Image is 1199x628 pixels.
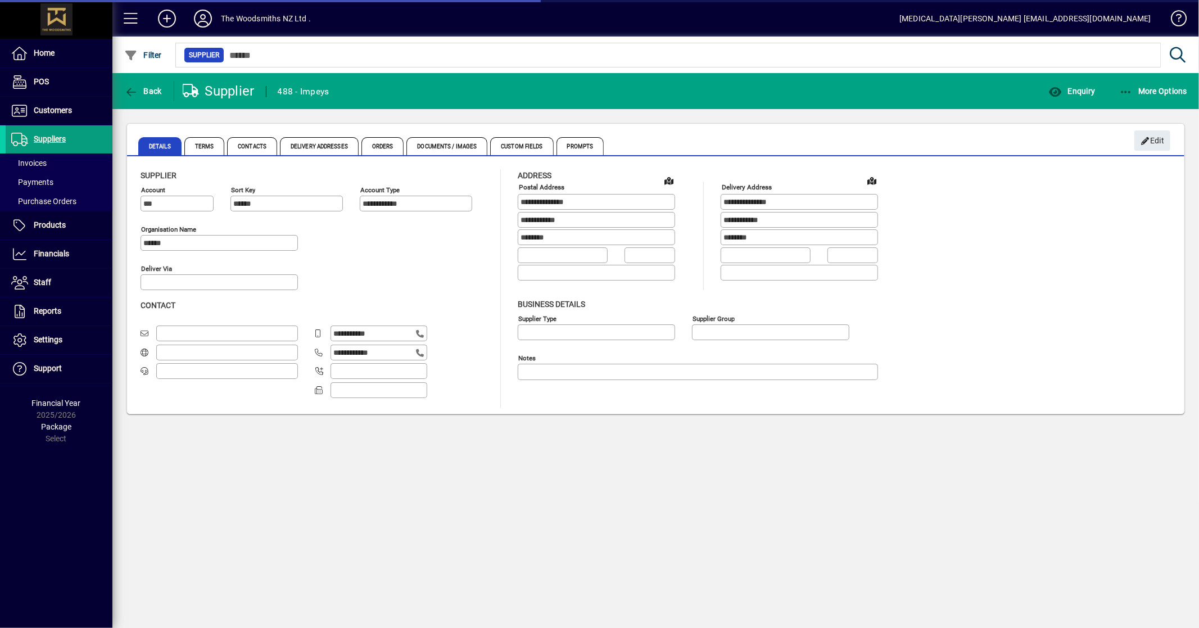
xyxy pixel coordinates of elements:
a: Reports [6,297,112,326]
div: 488 - Impeys [278,83,329,101]
app-page-header-button: Back [112,81,174,101]
button: Back [121,81,165,101]
span: Supplier [189,49,219,61]
button: Filter [121,45,165,65]
a: View on map [863,171,881,189]
mat-label: Supplier group [693,314,735,322]
span: Contacts [227,137,277,155]
span: Invoices [11,159,47,168]
span: Delivery Addresses [280,137,359,155]
span: Business details [518,300,585,309]
span: Back [124,87,162,96]
a: Customers [6,97,112,125]
span: Purchase Orders [11,197,76,206]
span: Orders [361,137,404,155]
mat-label: Account Type [360,186,400,194]
button: Profile [185,8,221,29]
mat-label: Sort key [231,186,255,194]
span: Filter [124,51,162,60]
a: Knowledge Base [1162,2,1185,39]
span: Customers [34,106,72,115]
a: Invoices [6,153,112,173]
span: Details [138,137,182,155]
a: Support [6,355,112,383]
span: POS [34,77,49,86]
span: Custom Fields [490,137,553,155]
div: The Woodsmiths NZ Ltd . [221,10,311,28]
span: Prompts [556,137,604,155]
span: Package [41,422,71,431]
span: Edit [1141,132,1165,150]
span: Settings [34,335,62,344]
span: Financials [34,249,69,258]
a: View on map [660,171,678,189]
span: Suppliers [34,134,66,143]
mat-label: Notes [518,354,536,362]
a: Staff [6,269,112,297]
span: Staff [34,278,51,287]
span: Contact [141,301,175,310]
button: Add [149,8,185,29]
div: Supplier [183,82,255,100]
mat-label: Supplier type [518,314,556,322]
span: Terms [184,137,225,155]
mat-label: Deliver via [141,265,172,273]
span: Products [34,220,66,229]
a: Payments [6,173,112,192]
span: More Options [1119,87,1188,96]
a: Home [6,39,112,67]
a: Financials [6,240,112,268]
a: POS [6,68,112,96]
span: Reports [34,306,61,315]
span: Payments [11,178,53,187]
button: More Options [1116,81,1191,101]
a: Settings [6,326,112,354]
span: Supplier [141,171,177,180]
span: Documents / Images [406,137,487,155]
span: Support [34,364,62,373]
a: Products [6,211,112,240]
span: Financial Year [32,399,81,408]
a: Purchase Orders [6,192,112,211]
span: Enquiry [1048,87,1095,96]
mat-label: Account [141,186,165,194]
button: Enquiry [1046,81,1098,101]
span: Home [34,48,55,57]
span: Address [518,171,551,180]
mat-label: Organisation name [141,225,196,233]
div: [MEDICAL_DATA][PERSON_NAME] [EMAIL_ADDRESS][DOMAIN_NAME] [899,10,1151,28]
button: Edit [1134,130,1170,151]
